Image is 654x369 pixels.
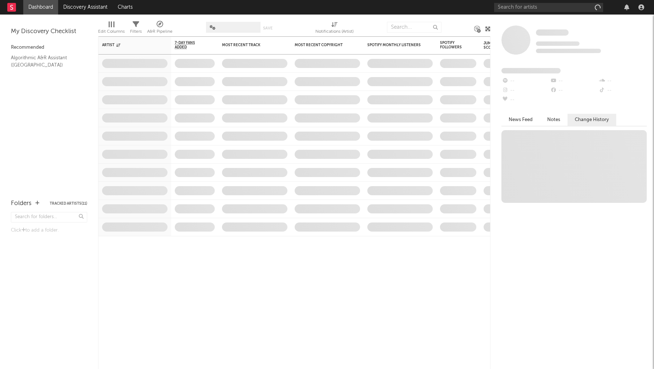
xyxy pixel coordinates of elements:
span: Tracking Since: [DATE] [536,41,580,46]
div: Recommended [11,43,87,52]
div: -- [501,76,550,86]
button: Notes [540,114,568,126]
input: Search for folders... [11,212,87,222]
span: 7-Day Fans Added [175,41,204,49]
a: Some Artist [536,29,569,36]
div: -- [550,86,598,95]
div: Click to add a folder. [11,226,87,235]
div: Jump Score [484,41,502,50]
input: Search for artists [494,3,603,12]
div: -- [501,86,550,95]
button: Change History [568,114,616,126]
a: Algorithmic A&R Assistant ([GEOGRAPHIC_DATA]) [11,54,80,69]
button: Tracked Artists(11) [50,202,87,205]
span: Fans Added by Platform [501,68,561,73]
div: A&R Pipeline [147,27,173,36]
div: Edit Columns [98,27,125,36]
div: -- [501,95,550,105]
button: Save [263,26,272,30]
div: Notifications (Artist) [315,27,354,36]
button: News Feed [501,114,540,126]
div: Artist [102,43,157,47]
div: -- [550,76,598,86]
input: Search... [387,22,441,33]
div: -- [598,86,647,95]
div: Notifications (Artist) [315,18,354,39]
div: My Discovery Checklist [11,27,87,36]
div: Most Recent Track [222,43,276,47]
div: Edit Columns [98,18,125,39]
div: A&R Pipeline [147,18,173,39]
div: -- [598,76,647,86]
span: 0 fans last week [536,49,601,53]
div: Most Recent Copyright [295,43,349,47]
div: Spotify Monthly Listeners [367,43,422,47]
div: Filters [130,18,142,39]
div: Filters [130,27,142,36]
div: Folders [11,199,32,208]
div: Spotify Followers [440,41,465,49]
